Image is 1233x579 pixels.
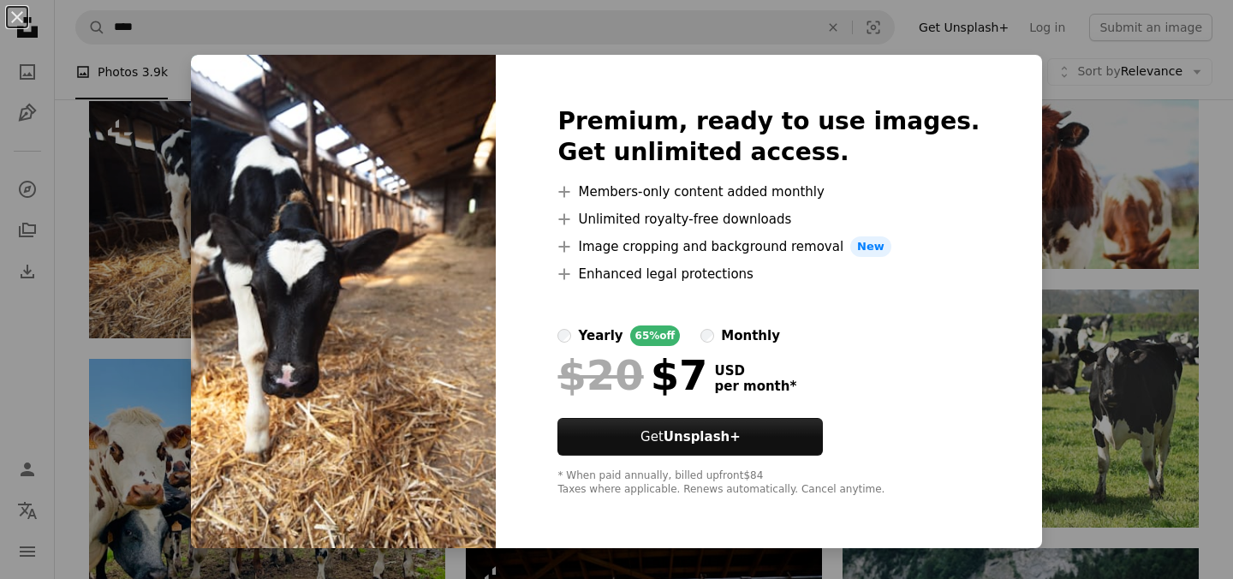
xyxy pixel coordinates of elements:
div: 65% off [630,325,681,346]
input: yearly65%off [557,329,571,343]
div: yearly [578,325,622,346]
li: Image cropping and background removal [557,236,980,257]
button: GetUnsplash+ [557,418,823,456]
strong: Unsplash+ [664,429,741,445]
span: per month * [714,379,796,394]
div: $7 [557,353,707,397]
img: premium_photo-1667566903049-c48abf0a2414 [191,55,496,548]
span: New [850,236,891,257]
input: monthly [700,329,714,343]
span: USD [714,363,796,379]
li: Members-only content added monthly [557,182,980,202]
div: * When paid annually, billed upfront $84 Taxes where applicable. Renews automatically. Cancel any... [557,469,980,497]
h2: Premium, ready to use images. Get unlimited access. [557,106,980,168]
li: Unlimited royalty-free downloads [557,209,980,230]
span: $20 [557,353,643,397]
div: monthly [721,325,780,346]
li: Enhanced legal protections [557,264,980,284]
